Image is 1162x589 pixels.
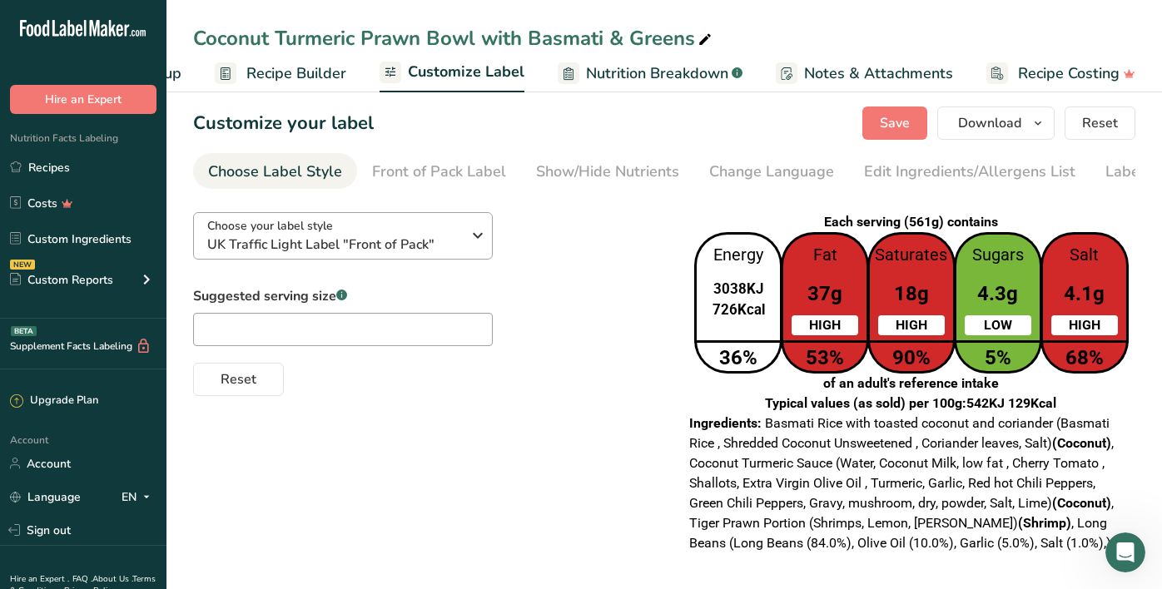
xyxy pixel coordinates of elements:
[1018,62,1120,85] span: Recipe Costing
[804,62,953,85] span: Notes & Attachments
[783,279,867,309] p: 37g
[536,161,679,183] div: Show/Hide Nutrients
[765,395,1056,411] span: Typical values (as sold) per 100g:
[193,286,493,306] label: Suggested serving size
[1043,343,1126,373] p: 68%
[193,212,493,260] button: Choose your label style UK Traffic Light Label "Front of Pack"
[870,243,953,268] p: Saturates
[207,235,461,255] span: UK Traffic Light Label "Front of Pack"
[1043,243,1126,268] p: Salt
[221,369,256,389] span: Reset
[246,62,346,85] span: Recipe Builder
[10,271,113,289] div: Custom Reports
[862,106,927,140] button: Save
[1105,532,1145,572] iframe: Intercom live chat
[193,363,284,396] button: Reset
[956,279,1040,309] p: 4.3g
[372,161,506,183] div: Front of Pack Label
[697,343,780,373] p: 36%
[870,343,953,373] p: 90%
[823,375,999,391] span: of an adult's reference intake
[958,113,1021,133] span: Download
[709,161,834,183] div: Change Language
[207,217,333,235] span: Choose your label style
[122,487,156,507] div: EN
[1052,435,1111,451] b: (Coconut)
[215,55,346,92] a: Recipe Builder
[92,573,132,585] a: About Us .
[689,415,762,431] span: Ingredients:
[1065,106,1135,140] button: Reset
[1052,495,1111,511] b: (Coconut)
[10,85,156,114] button: Hire an Expert
[586,62,728,85] span: Nutrition Breakdown
[208,161,342,183] div: Choose Label Style
[10,260,35,270] div: NEW
[792,315,858,335] div: HIGH
[783,343,867,373] p: 53%
[956,343,1040,373] p: 5%
[193,23,715,53] div: Coconut Turmeric Prawn Bowl with Basmati & Greens
[689,415,1114,551] span: Basmati Rice with toasted coconut and coriander (Basmati Rice , Shredded Coconut Unsweetened , Co...
[10,393,98,409] div: Upgrade Plan
[697,243,780,268] p: Energy
[1043,279,1126,309] p: 4.1g
[408,61,524,83] span: Customize Label
[937,106,1055,140] button: Download
[776,55,953,92] a: Notes & Attachments
[380,53,524,93] a: Customize Label
[558,55,742,92] a: Nutrition Breakdown
[11,326,37,336] div: BETA
[966,395,1056,411] span: 542KJ 129Kcal
[1082,113,1118,133] span: Reset
[965,315,1031,335] div: LOW
[1051,315,1118,335] div: HIGH
[72,573,92,585] a: FAQ .
[824,214,998,230] span: Each serving (561g) contains
[10,573,69,585] a: Hire an Expert .
[783,243,867,268] p: Fat
[864,161,1075,183] div: Edit Ingredients/Allergens List
[10,483,81,512] a: Language
[697,299,780,320] p: 726Kcal
[880,113,910,133] span: Save
[697,279,780,299] p: 3038KJ
[870,279,953,309] p: 18g
[878,315,945,335] div: HIGH
[1018,515,1071,531] b: (Shrimp)
[193,110,374,137] h1: Customize your label
[956,243,1040,268] p: Sugars
[986,55,1135,92] a: Recipe Costing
